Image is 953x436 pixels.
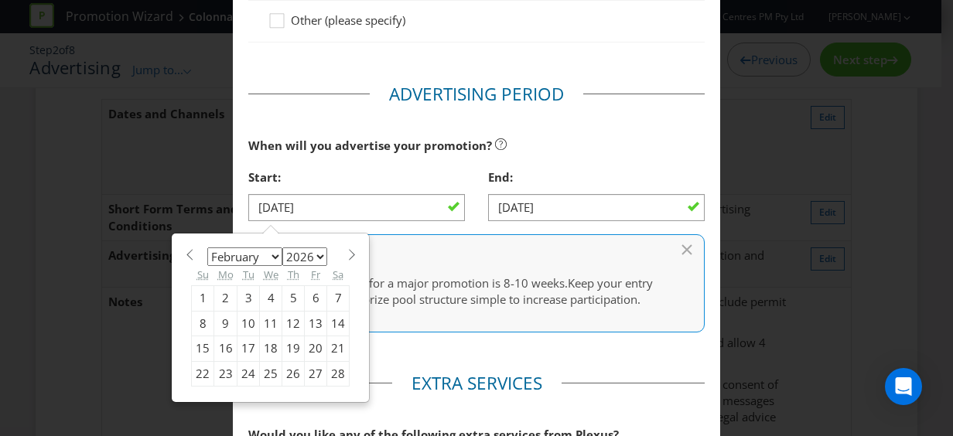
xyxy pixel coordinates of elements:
[192,286,214,311] div: 1
[280,275,653,307] span: Keep your entry mechanics and prize pool structure simple to increase participation.
[260,361,282,386] div: 25
[282,336,305,361] div: 19
[327,336,350,361] div: 21
[291,12,405,28] span: Other (please specify)
[192,361,214,386] div: 22
[305,336,327,361] div: 20
[260,311,282,336] div: 11
[237,311,260,336] div: 10
[214,361,237,386] div: 23
[282,361,305,386] div: 26
[197,267,209,281] abbr: Sunday
[260,336,282,361] div: 18
[333,267,343,281] abbr: Saturday
[237,286,260,311] div: 3
[192,311,214,336] div: 8
[488,162,705,193] div: End:
[264,267,278,281] abbr: Wednesday
[288,267,299,281] abbr: Thursday
[327,286,350,311] div: 7
[327,361,350,386] div: 28
[237,336,260,361] div: 17
[392,371,562,396] legend: Extra Services
[282,286,305,311] div: 5
[280,275,568,291] span: The ideal period for a major promotion is 8-10 weeks.
[370,82,583,107] legend: Advertising Period
[214,311,237,336] div: 9
[885,368,922,405] div: Open Intercom Messenger
[327,311,350,336] div: 14
[218,267,234,281] abbr: Monday
[305,286,327,311] div: 6
[282,311,305,336] div: 12
[305,361,327,386] div: 27
[260,286,282,311] div: 4
[248,194,465,221] input: DD/MM/YY
[248,138,492,153] span: When will you advertise your promotion?
[237,361,260,386] div: 24
[488,194,705,221] input: DD/MM/YY
[214,336,237,361] div: 16
[305,311,327,336] div: 13
[248,162,465,193] div: Start:
[192,336,214,361] div: 15
[214,286,237,311] div: 2
[311,267,320,281] abbr: Friday
[243,267,254,281] abbr: Tuesday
